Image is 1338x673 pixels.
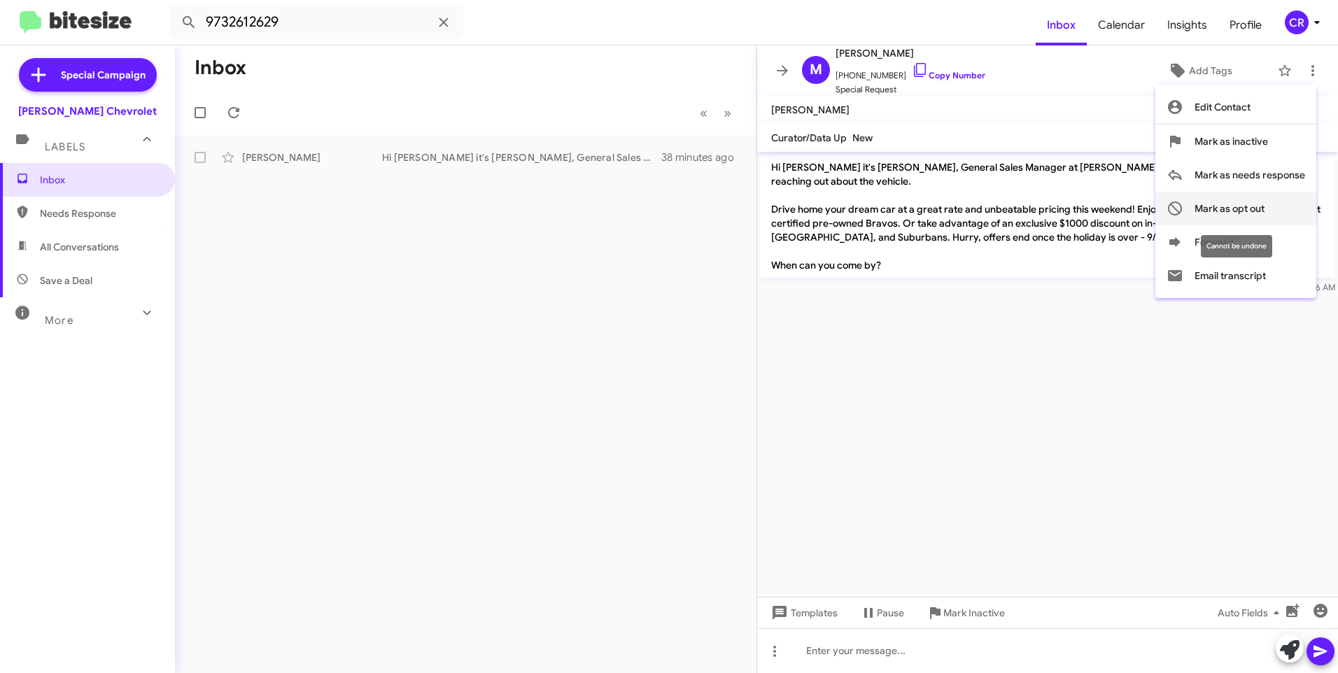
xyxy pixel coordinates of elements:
[1155,259,1316,292] button: Email transcript
[1195,125,1268,158] span: Mark as inactive
[1201,235,1272,257] div: Cannot be undone
[1155,225,1316,259] button: Forward
[1195,90,1251,124] span: Edit Contact
[1195,158,1305,192] span: Mark as needs response
[1195,192,1265,225] span: Mark as opt out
